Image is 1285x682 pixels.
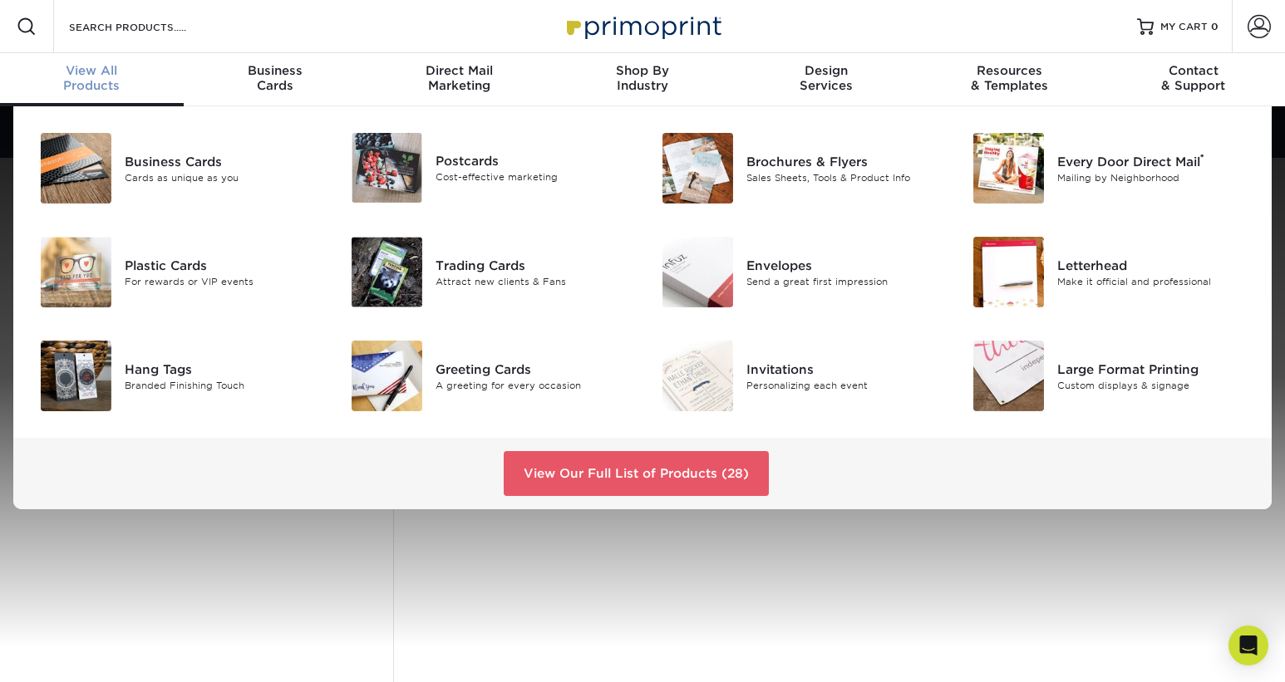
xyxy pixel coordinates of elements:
div: Letterhead [1057,256,1252,274]
img: Plastic Cards [41,237,111,307]
a: Postcards Postcards Cost-effective marketing [344,126,630,209]
a: Large Format Printing Large Format Printing Custom displays & signage [966,334,1252,418]
div: Branded Finishing Touch [125,378,319,392]
a: Business Cards Business Cards Cards as unique as you [33,126,319,210]
a: DesignServices [734,53,918,106]
div: Postcards [436,152,630,170]
a: Hang Tags Hang Tags Branded Finishing Touch [33,334,319,418]
a: Direct MailMarketing [367,53,551,106]
div: Cards as unique as you [125,170,319,184]
div: & Support [1101,63,1285,93]
a: Greeting Cards Greeting Cards A greeting for every occasion [344,334,630,418]
img: Greeting Cards [352,341,422,411]
div: Industry [551,63,735,93]
span: Business [184,63,367,78]
a: Brochures & Flyers Brochures & Flyers Sales Sheets, Tools & Product Info [655,126,941,210]
a: View Our Full List of Products (28) [504,451,769,496]
span: Resources [918,63,1101,78]
span: Shop By [551,63,735,78]
img: Large Format Printing [973,341,1044,411]
img: Hang Tags [41,341,111,411]
a: Shop ByIndustry [551,53,735,106]
div: Envelopes [746,256,941,274]
a: Contact& Support [1101,53,1285,106]
div: Invitations [746,360,941,378]
img: Business Cards [41,133,111,204]
div: A greeting for every occasion [436,378,630,392]
a: BusinessCards [184,53,367,106]
a: Invitations Invitations Personalizing each event [655,334,941,418]
div: Send a great first impression [746,274,941,288]
div: & Templates [918,63,1101,93]
div: Mailing by Neighborhood [1057,170,1252,184]
div: Sales Sheets, Tools & Product Info [746,170,941,184]
div: Every Door Direct Mail [1057,152,1252,170]
span: Design [734,63,918,78]
div: Cards [184,63,367,93]
span: 0 [1211,21,1219,32]
img: Brochures & Flyers [662,133,733,204]
span: Direct Mail [367,63,551,78]
span: MY CART [1160,20,1208,34]
div: Attract new clients & Fans [436,274,630,288]
div: Business Cards [125,152,319,170]
div: For rewards or VIP events [125,274,319,288]
div: Plastic Cards [125,256,319,274]
a: Plastic Cards Plastic Cards For rewards or VIP events [33,230,319,314]
img: Every Door Direct Mail [973,133,1044,204]
div: Cost-effective marketing [436,170,630,184]
div: Open Intercom Messenger [1228,626,1268,665]
div: Make it official and professional [1057,274,1252,288]
img: Trading Cards [352,237,422,307]
a: Every Door Direct Mail Every Door Direct Mail® Mailing by Neighborhood [966,126,1252,210]
div: Personalizing each event [746,378,941,392]
img: Primoprint [559,8,726,44]
sup: ® [1200,152,1204,164]
img: Envelopes [662,237,733,307]
div: Large Format Printing [1057,360,1252,378]
img: Letterhead [973,237,1044,307]
div: Brochures & Flyers [746,152,941,170]
span: Contact [1101,63,1285,78]
img: Invitations [662,341,733,411]
a: Envelopes Envelopes Send a great first impression [655,230,941,314]
input: SEARCH PRODUCTS..... [67,17,229,37]
a: Letterhead Letterhead Make it official and professional [966,230,1252,314]
div: Trading Cards [436,256,630,274]
a: Resources& Templates [918,53,1101,106]
div: Hang Tags [125,360,319,378]
div: Services [734,63,918,93]
img: Postcards [352,133,422,203]
div: Custom displays & signage [1057,378,1252,392]
div: Greeting Cards [436,360,630,378]
div: Marketing [367,63,551,93]
a: Trading Cards Trading Cards Attract new clients & Fans [344,230,630,314]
